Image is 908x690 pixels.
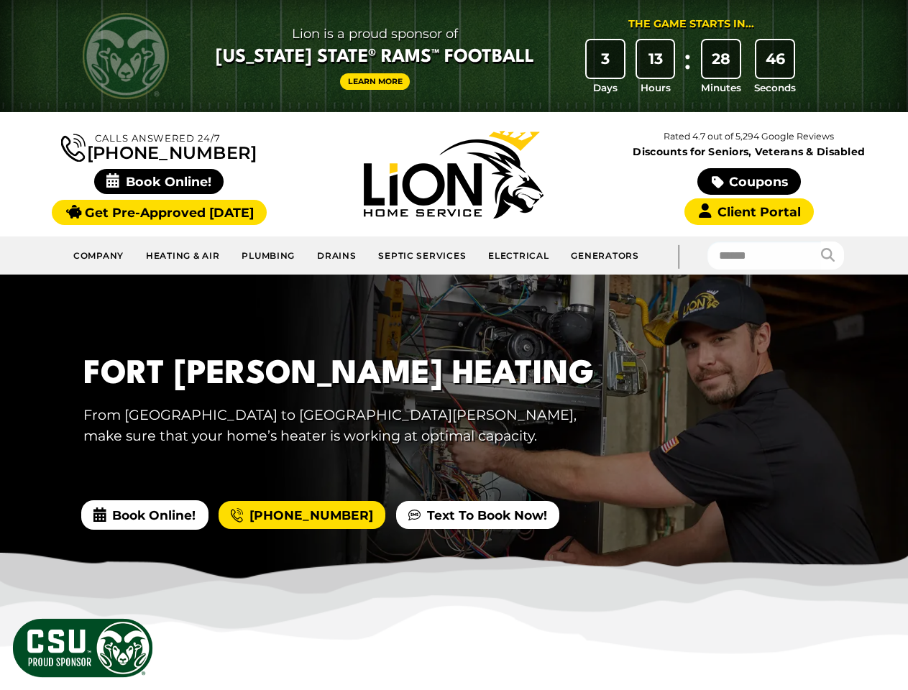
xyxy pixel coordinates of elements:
a: Plumbing [231,242,306,269]
div: The Game Starts in... [628,17,754,32]
h1: Fort [PERSON_NAME] Heating [83,351,607,399]
span: Hours [641,80,671,95]
div: 28 [702,40,740,78]
a: Client Portal [684,198,814,225]
span: Book Online! [94,169,224,194]
a: [PHONE_NUMBER] [61,131,257,162]
a: Coupons [697,168,801,195]
span: Book Online! [81,500,208,529]
span: Discounts for Seniors, Veterans & Disabled [605,147,894,157]
div: 46 [756,40,794,78]
p: From [GEOGRAPHIC_DATA] to [GEOGRAPHIC_DATA][PERSON_NAME], make sure that your home’s heater is wo... [83,405,607,446]
span: Days [593,80,618,95]
div: : [680,40,694,96]
a: Septic Services [367,242,477,269]
p: Rated 4.7 out of 5,294 Google Reviews [602,129,896,144]
a: Drains [306,242,367,269]
img: CSU Sponsor Badge [11,617,155,679]
a: Generators [560,242,649,269]
a: Company [63,242,135,269]
a: Learn More [340,73,411,90]
span: Minutes [701,80,741,95]
a: Electrical [477,242,560,269]
a: Text To Book Now! [396,501,559,530]
div: | [650,236,707,275]
div: 3 [587,40,624,78]
div: 13 [637,40,674,78]
a: Heating & Air [135,242,231,269]
a: [PHONE_NUMBER] [219,501,385,530]
span: Seconds [754,80,796,95]
span: Lion is a proud sponsor of [216,22,534,45]
span: [US_STATE] State® Rams™ Football [216,45,534,70]
img: Lion Home Service [364,131,544,218]
a: Get Pre-Approved [DATE] [52,200,267,225]
img: CSU Rams logo [83,13,169,99]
